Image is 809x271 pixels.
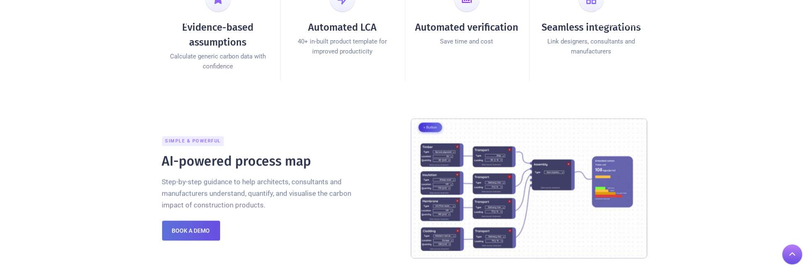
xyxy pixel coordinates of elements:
div: 40+ in-built product template for improved producticity [287,36,398,56]
div: Link designers, consultants and manufacturers [535,36,647,56]
div: About [269,13,286,23]
a: Career [292,10,325,27]
div: About [262,10,292,27]
div: Simple & Powerful [162,136,224,146]
a: Book a demo [162,221,220,241]
h2: AI-powered process map [162,153,311,169]
a: Home [233,10,262,27]
div: Save time and cost [440,36,493,46]
p: Step-by-step guidance to help architects, consultants and manufacturers understand, quantify, and... [162,176,357,211]
div: Calculate generic carbon data with confidence [162,51,274,71]
a: beta test [596,10,641,27]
